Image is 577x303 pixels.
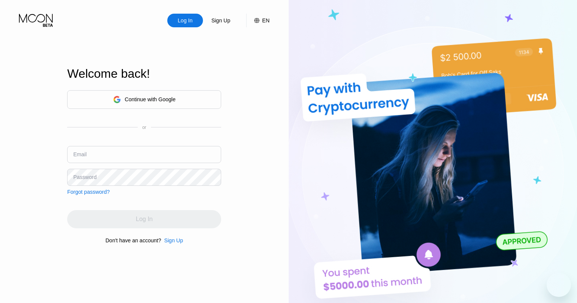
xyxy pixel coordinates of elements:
div: Sign Up [161,237,183,243]
div: Log In [177,17,193,24]
div: or [142,125,146,130]
div: Don't have an account? [105,237,161,243]
div: EN [262,17,269,24]
div: EN [246,14,269,27]
iframe: Botón para iniciar la ventana de mensajería [547,273,571,297]
div: Sign Up [203,14,239,27]
div: Continue with Google [125,96,176,102]
div: Forgot password? [67,189,110,195]
div: Sign Up [164,237,183,243]
div: Sign Up [211,17,231,24]
div: Email [73,151,86,157]
div: Password [73,174,96,180]
div: Welcome back! [67,67,221,81]
div: Log In [167,14,203,27]
div: Continue with Google [67,90,221,109]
